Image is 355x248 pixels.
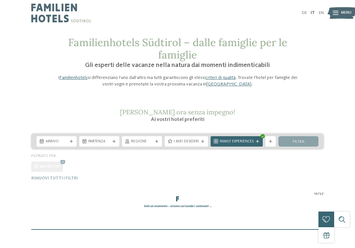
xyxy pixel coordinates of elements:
span: Menu [341,10,351,16]
div: Solo un momento – stiamo caricando i contenuti … [29,204,326,208]
span: Familienhotels Südtirol – dalle famiglie per le famiglie [68,36,287,61]
span: Family Experiences [220,139,254,144]
span: Arrivo [46,139,67,144]
a: criteri di qualità [205,75,236,80]
span: I miei desideri [174,139,199,144]
span: Ai vostri hotel preferiti [151,117,204,122]
span: [PERSON_NAME] ora senza impegno! [120,108,235,116]
span: / [318,191,319,197]
a: DE [302,11,307,15]
a: EN [319,11,324,15]
span: Partenza [88,139,110,144]
a: Familienhotels [59,75,88,80]
span: 27 [319,191,324,197]
span: Gli esperti delle vacanze nella natura dai momenti indimenticabili [85,62,270,69]
a: IT [311,11,315,15]
span: Regione [131,139,153,144]
a: [GEOGRAPHIC_DATA] [206,82,251,86]
p: I si differenziano l’uno dall’altro ma tutti garantiscono gli stessi . Trovate l’hotel per famigl... [54,74,302,87]
span: 10 [314,191,318,197]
